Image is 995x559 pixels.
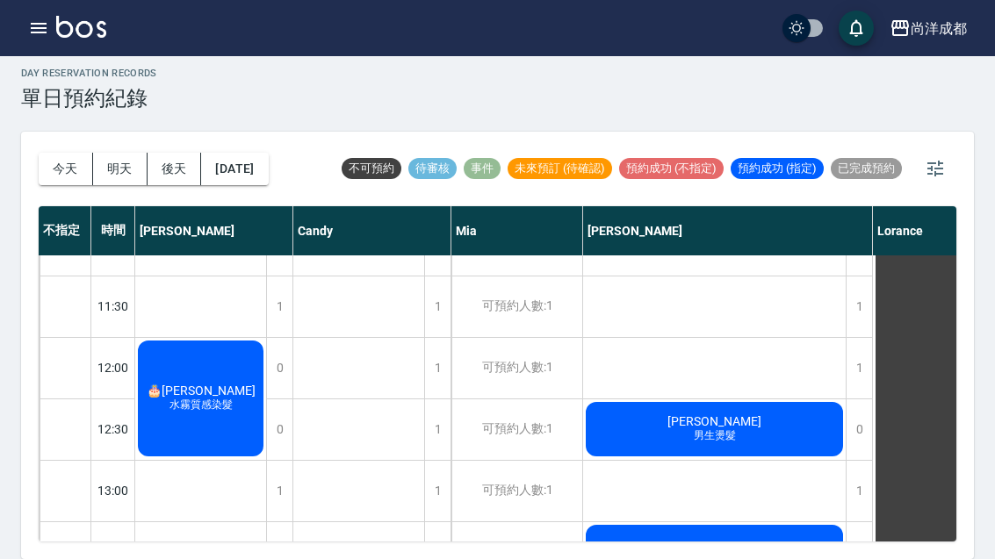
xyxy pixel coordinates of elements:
h3: 單日預約紀錄 [21,86,157,111]
div: [PERSON_NAME] [135,206,293,255]
span: 🎂 [PERSON_NAME] [143,383,259,398]
div: 1 [846,461,872,521]
span: 不可預約 [342,161,401,176]
div: 1 [266,276,292,337]
div: 1 [846,276,872,337]
div: 時間 [91,206,135,255]
span: 男生燙髮 [690,428,739,443]
div: [PERSON_NAME] [583,206,873,255]
div: Mia [451,206,583,255]
div: 可預約人數:1 [451,461,582,521]
div: 11:30 [91,276,135,337]
div: 1 [266,461,292,521]
span: 水霧質感染髮 [166,398,236,412]
div: 1 [424,399,451,460]
div: 尚洋成都 [911,18,967,39]
div: 可預約人數:1 [451,276,582,337]
span: 待審核 [408,161,457,176]
div: 12:30 [91,398,135,460]
div: 0 [846,399,872,460]
span: [PERSON_NAME] [664,414,765,428]
div: 1 [424,461,451,521]
span: 預約成功 (指定) [731,161,824,176]
button: save [839,11,874,46]
button: 明天 [93,153,148,185]
button: [DATE] [201,153,268,185]
div: 12:00 [91,337,135,398]
h2: day Reservation records [21,68,157,79]
button: 後天 [148,153,202,185]
div: 不指定 [39,206,91,255]
div: 可預約人數:1 [451,399,582,460]
div: 1 [424,338,451,398]
button: 尚洋成都 [883,11,974,47]
span: 未來預訂 (待確認) [508,161,612,176]
div: Candy [293,206,451,255]
div: 可預約人數:1 [451,338,582,398]
span: 已完成預約 [831,161,902,176]
img: Logo [56,16,106,38]
button: 今天 [39,153,93,185]
div: 1 [846,338,872,398]
div: 0 [266,338,292,398]
span: 預約成功 (不指定) [619,161,724,176]
div: 13:00 [91,460,135,521]
span: 事件 [464,161,501,176]
div: 1 [424,276,451,337]
div: 0 [266,399,292,460]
